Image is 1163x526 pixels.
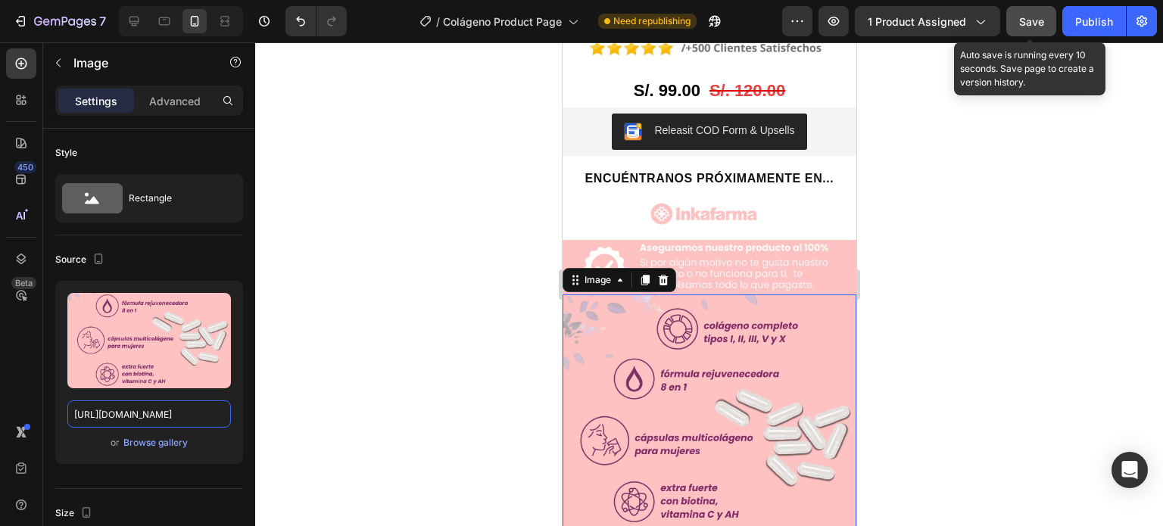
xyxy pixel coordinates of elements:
[73,54,202,72] p: Image
[443,14,562,30] span: Colágeno Product Page
[67,400,231,428] input: https://example.com/image.jpg
[1062,6,1126,36] button: Publish
[129,181,221,216] div: Rectangle
[149,93,201,109] p: Advanced
[563,42,856,526] iframe: Design area
[14,161,36,173] div: 450
[75,93,117,109] p: Settings
[11,277,36,289] div: Beta
[868,14,966,30] span: 1 product assigned
[6,6,113,36] button: 7
[1112,452,1148,488] div: Open Intercom Messenger
[282,145,565,198] img: image_demo.jpg
[855,6,1000,36] button: 1 product assigned
[123,435,189,450] button: Browse gallery
[1019,15,1044,28] span: Save
[99,12,106,30] p: 7
[55,146,77,160] div: Style
[613,14,691,28] span: Need republishing
[111,434,120,452] span: or
[1075,14,1113,30] div: Publish
[436,14,440,30] span: /
[55,503,95,524] div: Size
[67,293,231,388] img: preview-image
[285,6,347,36] div: Undo/Redo
[19,231,51,244] div: Image
[1006,6,1056,36] button: Save
[123,436,188,450] div: Browse gallery
[55,250,108,270] div: Source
